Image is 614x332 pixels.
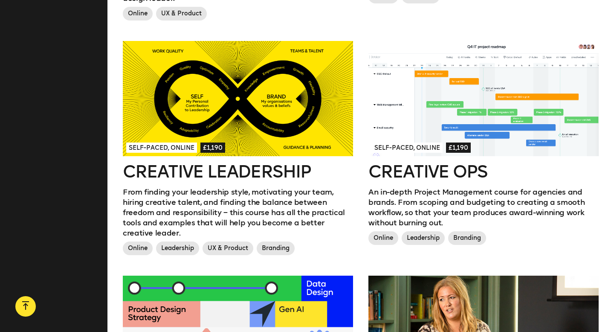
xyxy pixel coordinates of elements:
span: Leadership [156,242,199,255]
span: Online [123,242,153,255]
span: Branding [257,242,295,255]
span: Self-paced, Online [126,143,197,153]
span: Leadership [402,231,445,245]
span: UX & Product [203,242,253,255]
span: Self-paced, Online [372,143,443,153]
p: From finding your leadership style, motivating your team, hiring creative talent, and finding the... [123,187,353,238]
span: Online [368,231,398,245]
span: Online [123,7,153,20]
h2: Creative Leadership [123,163,353,180]
h2: Creative Ops [368,163,599,180]
span: £1,190 [200,143,225,153]
span: UX & Product [156,7,207,20]
span: Branding [448,231,486,245]
a: Self-paced, Online£1,190Creative LeadershipFrom finding your leadership style, motivating your te... [123,41,353,259]
a: Self-paced, Online£1,190Creative OpsAn in-depth Project Management course for agencies and brands... [368,41,599,248]
p: An in-depth Project Management course for agencies and brands. From scoping and budgeting to crea... [368,187,599,228]
span: £1,190 [446,143,471,153]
